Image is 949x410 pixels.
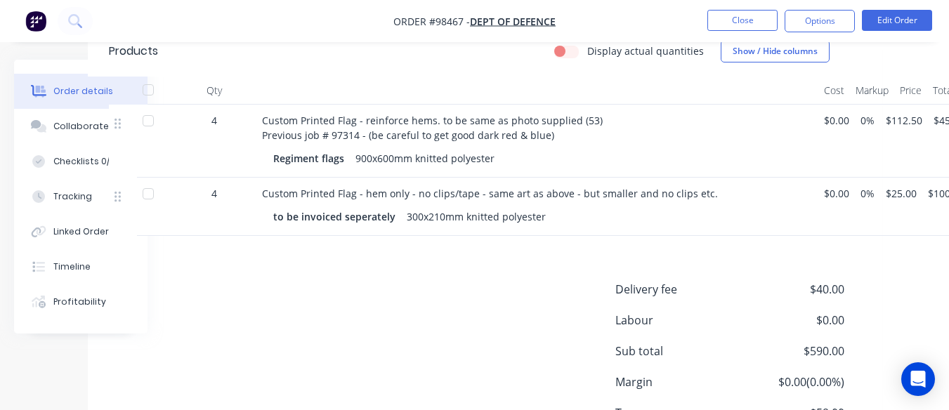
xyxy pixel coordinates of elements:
[818,77,850,105] div: Cost
[14,214,148,249] button: Linked Orders
[740,343,844,359] span: $590.00
[824,113,849,128] span: $0.00
[740,312,844,329] span: $0.00
[53,225,114,238] div: Linked Orders
[53,296,106,308] div: Profitability
[886,113,922,128] span: $112.50
[615,343,740,359] span: Sub total
[740,281,844,298] span: $40.00
[862,10,932,31] button: Edit Order
[721,40,830,62] button: Show / Hide columns
[14,249,148,284] button: Timeline
[393,15,470,28] span: Order #98467 -
[14,74,148,109] button: Order details
[740,373,844,390] span: $0.00 ( 0.00 %)
[850,77,894,105] div: Markup
[14,109,148,144] button: Collaborate
[350,148,500,168] div: 900x600mm knitted polyester
[785,10,855,32] button: Options
[53,155,115,168] div: Checklists 0/0
[14,284,148,319] button: Profitability
[894,77,927,105] div: Price
[901,362,935,396] div: Open Intercom Messenger
[860,113,875,128] span: 0%
[860,186,875,201] span: 0%
[211,186,217,201] span: 4
[53,120,109,133] div: Collaborate
[211,113,217,128] span: 4
[615,281,740,298] span: Delivery fee
[587,44,704,58] label: Display actual quantities
[53,190,92,203] div: Tracking
[262,114,603,142] span: Custom Printed Flag - reinforce hems. to be same as photo supplied (53) Previous job # 97314 - (b...
[25,11,46,32] img: Factory
[14,144,148,179] button: Checklists 0/0
[14,179,148,214] button: Tracking
[615,373,740,390] span: Margin
[886,186,917,201] span: $25.00
[615,312,740,329] span: Labour
[824,186,849,201] span: $0.00
[401,206,551,227] div: 300x210mm knitted polyester
[273,206,401,227] div: to be invoiced seperately
[109,43,158,60] div: Products
[53,260,91,273] div: Timeline
[273,148,350,168] div: Regiment flags
[707,10,778,31] button: Close
[470,15,556,28] a: Dept of Defence
[172,77,256,105] div: Qty
[53,85,113,98] div: Order details
[262,187,718,200] span: Custom Printed Flag - hem only - no clips/tape - same art as above - but smaller and no clips etc.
